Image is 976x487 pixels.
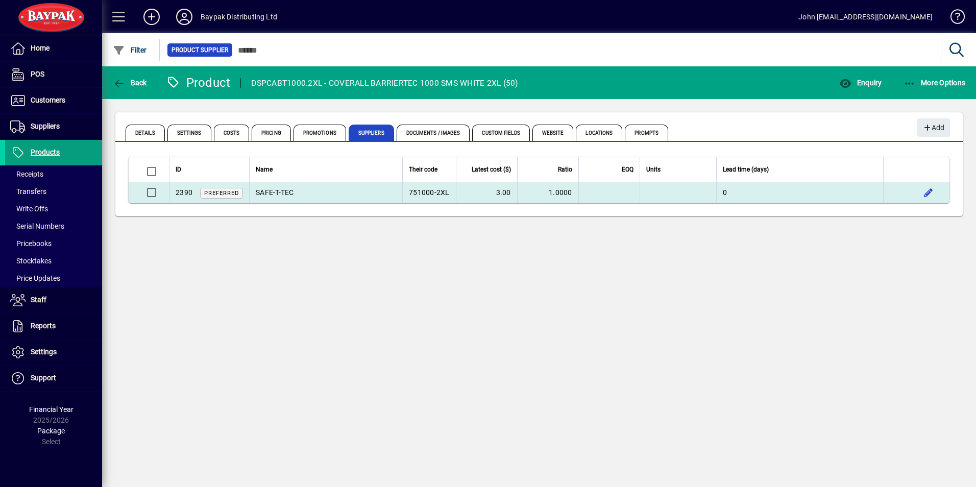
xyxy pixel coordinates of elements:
span: Settings [167,125,211,141]
td: 0 [716,182,883,203]
span: Filter [113,46,147,54]
button: Add [135,8,168,26]
span: EOQ [622,164,633,175]
span: Custom Fields [472,125,529,141]
span: Costs [214,125,250,141]
span: Serial Numbers [10,222,64,230]
span: Price Updates [10,274,60,282]
span: Locations [576,125,622,141]
span: POS [31,70,44,78]
button: Back [110,74,150,92]
div: 2390 [176,187,192,198]
a: Knowledge Base [943,2,963,35]
span: Documents / Images [397,125,470,141]
div: John [EMAIL_ADDRESS][DOMAIN_NAME] [798,9,933,25]
span: ID [176,164,181,175]
span: Ratio [558,164,572,175]
span: Support [31,374,56,382]
span: Customers [31,96,65,104]
span: Preferred [204,190,239,197]
a: Receipts [5,165,102,183]
a: Settings [5,339,102,365]
a: POS [5,62,102,87]
span: Add [922,119,944,136]
span: Website [532,125,574,141]
span: Product Supplier [172,45,228,55]
span: Financial Year [29,405,74,413]
span: Prompts [625,125,668,141]
div: DSPCABT1000.2XL - COVERALL BARRIERTEC 1000 SMS WHITE 2XL (50) [251,75,518,91]
a: Support [5,366,102,391]
td: 1.0000 [517,182,578,203]
span: Receipts [10,170,43,178]
td: SAFE-T-TEC [249,182,402,203]
div: Baypak Distributing Ltd [201,9,277,25]
span: Name [256,164,273,175]
span: Back [113,79,147,87]
span: Reports [31,322,56,330]
button: More Options [901,74,968,92]
span: Package [37,427,65,435]
button: Edit [920,184,937,201]
span: Details [126,125,165,141]
span: Products [31,148,60,156]
span: Home [31,44,50,52]
app-page-header-button: Back [102,74,158,92]
a: Reports [5,313,102,339]
span: Promotions [294,125,346,141]
span: Staff [31,296,46,304]
span: Suppliers [349,125,394,141]
span: Stocktakes [10,257,52,265]
span: Write Offs [10,205,48,213]
span: Transfers [10,187,46,196]
span: Suppliers [31,122,60,130]
span: More Options [904,79,966,87]
a: Serial Numbers [5,217,102,235]
span: Their code [409,164,437,175]
span: Pricebooks [10,239,52,248]
td: 751000-2XL [402,182,456,203]
a: Price Updates [5,270,102,287]
a: Customers [5,88,102,113]
span: Enquiry [839,79,882,87]
a: Suppliers [5,114,102,139]
span: Latest cost ($) [472,164,511,175]
div: Product [166,75,231,91]
button: Enquiry [837,74,884,92]
button: Add [917,118,950,137]
a: Home [5,36,102,61]
span: Settings [31,348,57,356]
a: Staff [5,287,102,313]
a: Transfers [5,183,102,200]
td: 3.00 [456,182,517,203]
a: Write Offs [5,200,102,217]
button: Filter [110,41,150,59]
button: Profile [168,8,201,26]
a: Stocktakes [5,252,102,270]
span: Pricing [252,125,291,141]
a: Pricebooks [5,235,102,252]
span: Lead time (days) [723,164,769,175]
span: Units [646,164,661,175]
